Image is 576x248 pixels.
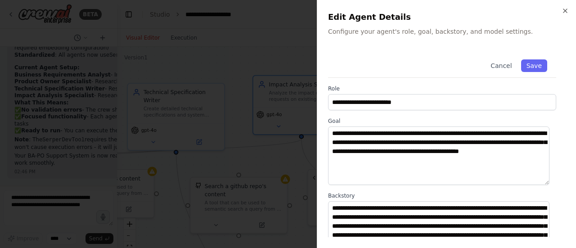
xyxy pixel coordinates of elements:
[328,117,556,125] label: Goal
[328,27,565,36] p: Configure your agent's role, goal, backstory, and model settings.
[485,59,517,72] button: Cancel
[521,59,547,72] button: Save
[328,192,556,199] label: Backstory
[328,85,556,92] label: Role
[328,11,565,23] h2: Edit Agent Details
